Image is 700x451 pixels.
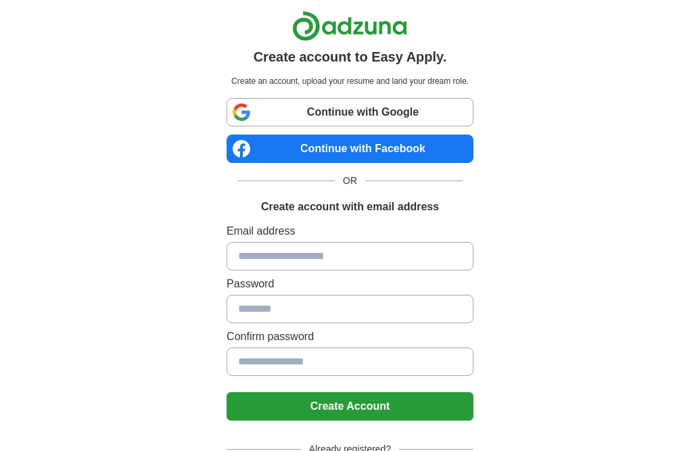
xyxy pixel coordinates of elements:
label: Password [227,276,473,292]
h1: Create account with email address [261,199,439,215]
a: Continue with Facebook [227,135,473,163]
p: Create an account, upload your resume and land your dream role. [229,75,471,87]
label: Email address [227,223,473,239]
label: Confirm password [227,329,473,345]
button: Create Account [227,392,473,421]
a: Continue with Google [227,98,473,126]
h1: Create account to Easy Apply. [254,47,447,67]
img: Adzuna logo [292,11,407,41]
span: OR [335,174,365,188]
